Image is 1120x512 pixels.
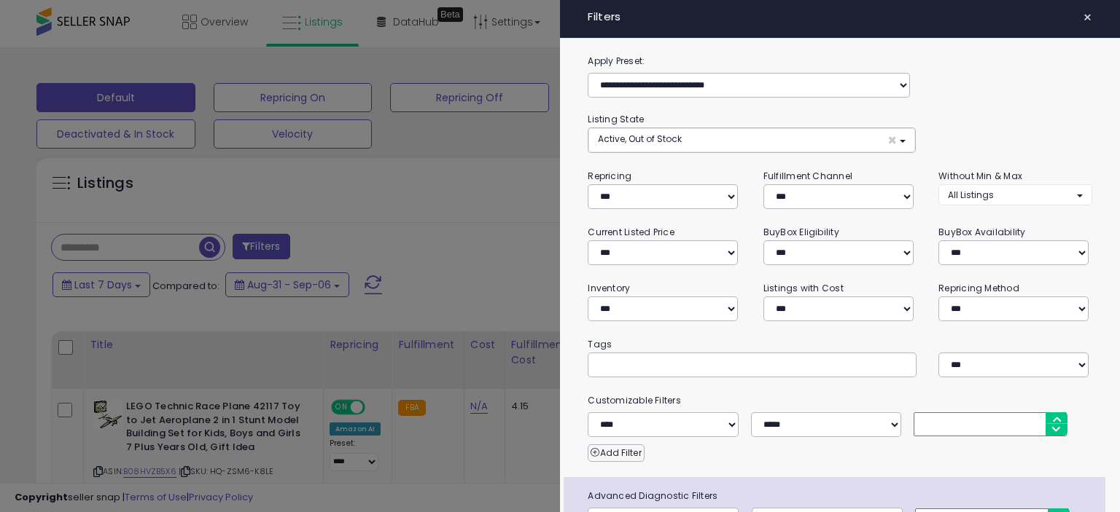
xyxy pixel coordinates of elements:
small: Listings with Cost [763,282,844,294]
span: × [887,133,897,148]
small: Without Min & Max [938,170,1022,182]
button: Add Filter [588,444,644,462]
label: Apply Preset: [577,53,1102,69]
small: BuyBox Availability [938,226,1025,238]
small: Listing State [588,113,644,125]
span: × [1083,7,1092,28]
small: Repricing [588,170,631,182]
button: Active, Out of Stock × [588,128,914,152]
small: Tags [577,336,1102,353]
button: × [1077,7,1098,28]
small: Fulfillment Channel [763,170,852,182]
h4: Filters [588,11,1092,23]
span: Advanced Diagnostic Filters [577,488,1105,504]
span: Active, Out of Stock [598,133,682,145]
small: Inventory [588,282,630,294]
small: Customizable Filters [577,393,1102,409]
span: All Listings [948,189,994,201]
small: BuyBox Eligibility [763,226,839,238]
small: Current Listed Price [588,226,674,238]
button: All Listings [938,184,1092,205]
small: Repricing Method [938,282,1019,294]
